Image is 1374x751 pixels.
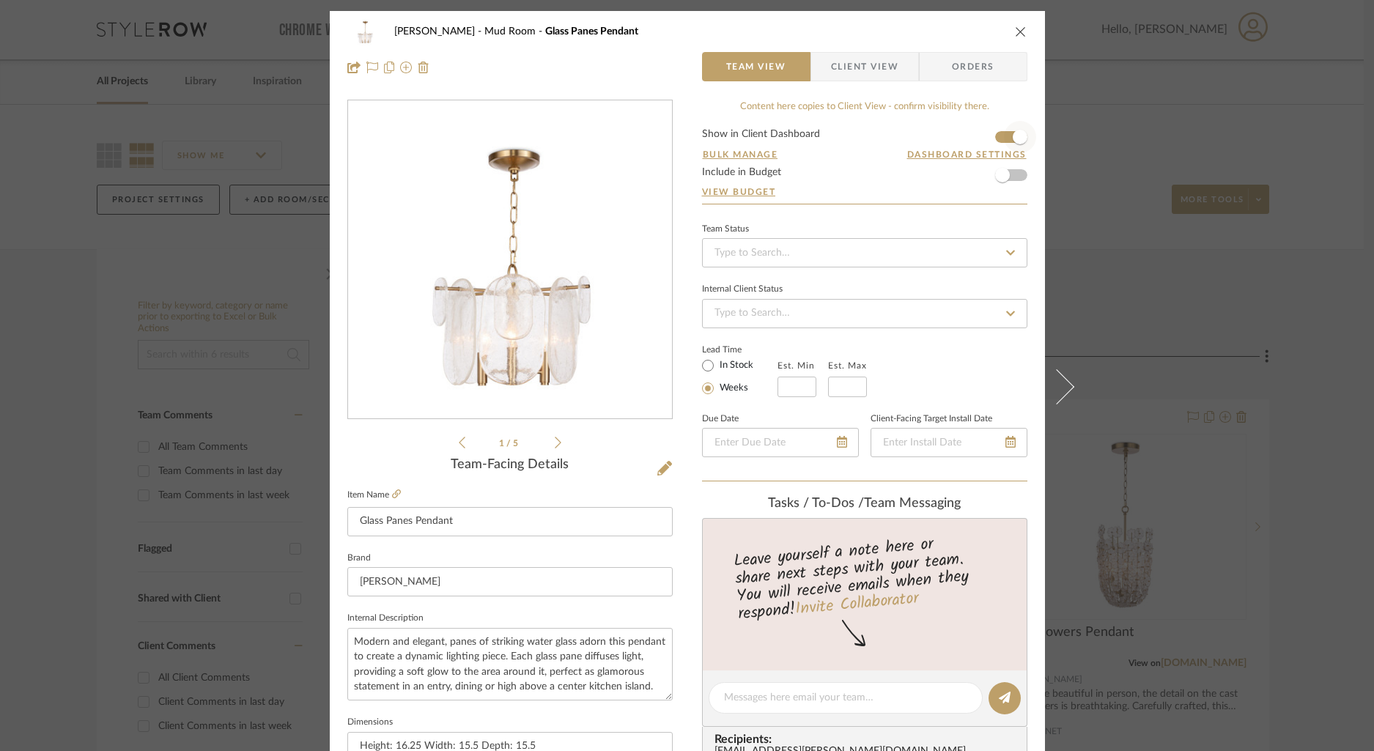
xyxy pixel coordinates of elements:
[700,528,1029,626] div: Leave yourself a note here or share next steps with your team. You will receive emails when they ...
[936,52,1011,81] span: Orders
[347,17,383,46] img: d00c8989-977a-4388-a7e2-fd68e2c04db0_48x40.jpg
[545,26,638,37] span: Glass Panes Pendant
[702,186,1027,198] a: View Budget
[347,457,673,473] div: Team-Facing Details
[347,615,424,622] label: Internal Description
[347,555,371,562] label: Brand
[351,101,669,419] img: d00c8989-977a-4388-a7e2-fd68e2c04db0_436x436.jpg
[828,360,867,371] label: Est. Max
[348,101,672,419] div: 0
[702,100,1027,114] div: Content here copies to Client View - confirm visibility there.
[906,148,1027,161] button: Dashboard Settings
[702,496,1027,512] div: team Messaging
[871,415,992,423] label: Client-Facing Target Install Date
[499,439,506,448] span: 1
[418,62,429,73] img: Remove from project
[768,497,864,510] span: Tasks / To-Dos /
[506,439,513,448] span: /
[831,52,898,81] span: Client View
[702,356,778,397] mat-radio-group: Select item type
[717,382,748,395] label: Weeks
[347,567,673,596] input: Enter Brand
[702,226,749,233] div: Team Status
[347,489,401,501] label: Item Name
[702,286,783,293] div: Internal Client Status
[513,439,520,448] span: 5
[394,26,484,37] span: [PERSON_NAME]
[347,507,673,536] input: Enter Item Name
[484,26,545,37] span: Mud Room
[871,428,1027,457] input: Enter Install Date
[347,719,393,726] label: Dimensions
[717,359,753,372] label: In Stock
[794,586,919,623] a: Invite Collaborator
[778,360,815,371] label: Est. Min
[702,148,779,161] button: Bulk Manage
[702,299,1027,328] input: Type to Search…
[726,52,786,81] span: Team View
[1014,25,1027,38] button: close
[702,343,778,356] label: Lead Time
[714,733,1021,746] span: Recipients:
[702,428,859,457] input: Enter Due Date
[702,238,1027,267] input: Type to Search…
[702,415,739,423] label: Due Date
